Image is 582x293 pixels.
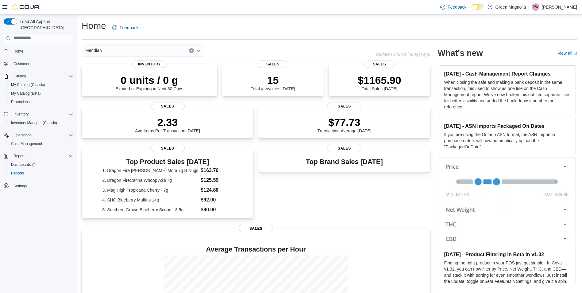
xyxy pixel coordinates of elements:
img: Cova [12,4,40,10]
a: Promotions [9,98,32,106]
a: My Catalog (Beta) [9,90,43,97]
span: Feedback [120,25,138,31]
p: $1165.90 [358,74,401,86]
dt: 5. Southern Grown Blueberry Scone - 3.5g [102,207,198,213]
span: Operations [11,131,73,139]
dt: 1. Dragon Fire [PERSON_NAME] Mom 7g B Nugs [102,167,198,174]
button: Reports [6,169,75,178]
button: Cash Management [6,139,75,148]
a: Feedback [438,1,469,13]
button: Catalog [1,72,75,80]
span: Inventory [11,111,73,118]
dd: $124.88 [201,186,233,194]
span: Sales [364,61,395,68]
span: Meridian [85,47,102,54]
p: When closing the safe and making a bank deposit in the same transaction, this used to show as one... [444,79,571,110]
p: $77.73 [318,116,372,128]
span: Dashboards [9,161,73,168]
p: If you are using the Ontario ASN format, the ASN Import in purchase orders will now automatically... [444,131,571,150]
a: Dashboards [9,161,38,168]
p: 2.33 [135,116,200,128]
span: Customers [13,61,31,66]
input: Dark Mode [472,4,484,10]
div: Avg Items Per Transaction [DATE] [135,116,200,133]
div: Expired or Expiring in Next 30 Days [115,74,183,91]
span: Promotions [11,100,30,104]
span: Home [13,49,23,54]
button: My Catalog (Beta) [6,89,75,98]
p: Finding the right product in your POS just got simpler. In Cova v1.32, you can now filter by Pric... [444,260,571,291]
span: Operations [13,133,32,138]
span: Catalog [13,74,26,79]
span: Reports [9,170,73,177]
span: My Catalog (Classic) [11,82,45,87]
span: Dashboards [11,162,36,167]
span: Sales [327,145,361,152]
em: Beta Features [484,279,511,284]
div: Transaction Average [DATE] [318,116,372,133]
h2: What's new [437,48,483,58]
span: Inventory Manager (Classic) [9,119,73,127]
a: Feedback [110,21,141,34]
p: Updated 1293 minute(s) ago [376,52,430,57]
span: Customers [11,60,73,68]
span: My Catalog (Beta) [11,91,41,96]
button: Promotions [6,98,75,106]
span: Inventory [132,61,167,68]
span: Sales [239,225,273,232]
button: Home [1,47,75,56]
h3: [DATE] - Cash Management Report Changes [444,71,571,77]
a: View allExternal link [557,51,577,56]
p: Green Magnolia [495,3,526,11]
a: My Catalog (Classic) [9,81,48,88]
dt: 2. Dragon FireCanna Whoop A$$ 7g [102,177,198,183]
span: PW [533,3,538,11]
div: Total Sales [DATE] [358,74,401,91]
dd: $125.59 [201,177,233,184]
div: Total # Invoices [DATE] [251,74,295,91]
a: Reports [9,170,26,177]
a: Customers [11,60,34,68]
button: Open list of options [196,48,201,53]
span: Sales [258,61,288,68]
span: Cash Management [11,141,42,146]
span: Sales [327,103,361,110]
span: Cash Management [9,140,73,147]
span: Reports [11,152,73,160]
svg: External link [573,52,577,55]
button: Operations [1,131,75,139]
button: Catalog [11,72,29,80]
span: Settings [11,182,73,189]
span: Reports [11,171,24,176]
a: Inventory Manager (Classic) [9,119,60,127]
span: Inventory [13,112,29,117]
span: Promotions [9,98,73,106]
button: Inventory [1,110,75,119]
dt: 3. Mag High Tropicana Cherry - 7g [102,187,198,193]
p: 15 [251,74,295,86]
span: My Catalog (Classic) [9,81,73,88]
button: Settings [1,181,75,190]
span: Catalog [11,72,73,80]
a: Cash Management [9,140,44,147]
h3: [DATE] - ASN Imports Packaged On Dates [444,123,571,129]
a: Home [11,48,26,55]
span: Inventory Manager (Classic) [11,120,57,125]
span: Feedback [448,4,466,10]
button: Reports [11,152,29,160]
h1: Home [82,20,106,32]
span: Reports [13,154,26,158]
dt: 4. SHC Blueberry Muffins 14g [102,197,198,203]
button: Inventory [11,111,31,118]
dd: $90.00 [201,206,233,213]
dd: $163.76 [201,167,233,174]
h3: Top Brand Sales [DATE] [306,158,383,166]
h3: [DATE] - Product Filtering in Beta in v1.32 [444,251,571,257]
button: Customers [1,59,75,68]
button: Inventory Manager (Classic) [6,119,75,127]
h3: Top Product Sales [DATE] [102,158,233,166]
h4: Average Transactions per Hour [87,246,425,253]
button: My Catalog (Classic) [6,80,75,89]
span: My Catalog (Beta) [9,90,73,97]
